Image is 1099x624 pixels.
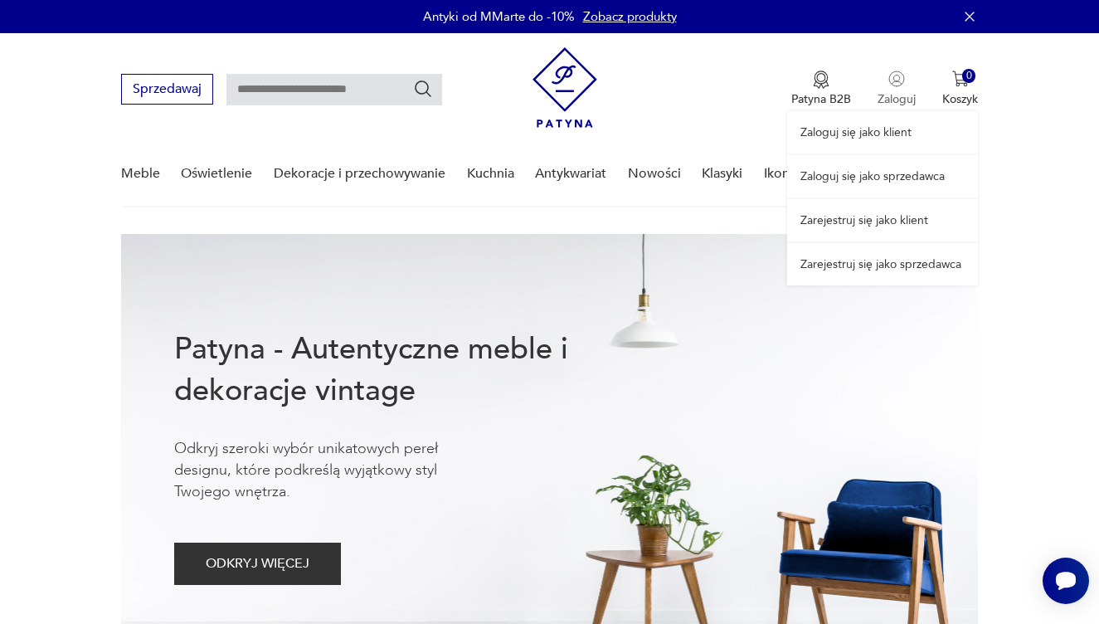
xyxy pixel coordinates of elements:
[583,8,677,25] a: Zobacz produkty
[274,142,445,206] a: Dekoracje i przechowywanie
[174,543,341,585] button: ODKRYJ WIĘCEJ
[467,142,514,206] a: Kuchnia
[787,243,978,285] a: Zarejestruj się jako sprzedawca
[787,155,978,197] a: Zaloguj się jako sprzedawca
[174,329,622,412] h1: Patyna - Autentyczne meble i dekoracje vintage
[535,142,606,206] a: Antykwariat
[1043,558,1089,604] iframe: Smartsupp widget button
[121,85,213,96] a: Sprzedawaj
[121,142,160,206] a: Meble
[174,438,489,503] p: Odkryj szeroki wybór unikatowych pereł designu, które podkreślą wyjątkowy styl Twojego wnętrza.
[121,74,213,105] button: Sprzedawaj
[532,47,597,128] img: Patyna - sklep z meblami i dekoracjami vintage
[413,79,433,99] button: Szukaj
[628,142,681,206] a: Nowości
[702,142,742,206] a: Klasyki
[787,199,978,241] a: Zarejestruj się jako klient
[174,559,341,571] a: ODKRYJ WIĘCEJ
[423,8,575,25] p: Antyki od MMarte do -10%
[787,111,978,154] a: Zaloguj się jako klient
[764,142,848,206] a: Ikony designu
[181,142,252,206] a: Oświetlenie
